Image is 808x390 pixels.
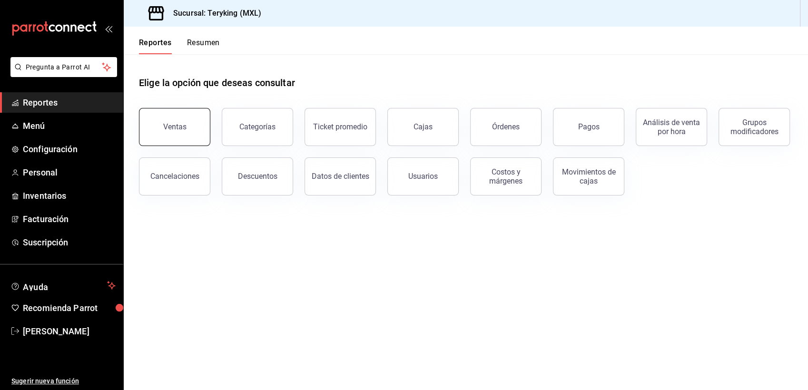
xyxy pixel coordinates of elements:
[239,122,276,131] div: Categorías
[470,157,542,195] button: Costos y márgenes
[305,108,376,146] button: Ticket promedio
[23,189,116,202] span: Inventarios
[222,108,293,146] button: Categorías
[26,62,102,72] span: Pregunta a Parrot AI
[163,122,187,131] div: Ventas
[719,108,790,146] button: Grupos modificadores
[166,8,261,19] h3: Sucursal: Teryking (MXL)
[150,172,199,181] div: Cancelaciones
[23,166,116,179] span: Personal
[23,302,116,314] span: Recomienda Parrot
[139,38,220,54] div: navigation tabs
[139,108,210,146] button: Ventas
[23,236,116,249] span: Suscripción
[636,108,707,146] button: Análisis de venta por hora
[105,25,112,32] button: open_drawer_menu
[222,157,293,195] button: Descuentos
[23,119,116,132] span: Menú
[139,38,172,54] button: Reportes
[492,122,520,131] div: Órdenes
[414,122,433,131] div: Cajas
[23,280,103,291] span: Ayuda
[187,38,220,54] button: Resumen
[139,157,210,195] button: Cancelaciones
[23,213,116,225] span: Facturación
[642,118,701,136] div: Análisis de venta por hora
[559,167,618,185] div: Movimientos de cajas
[238,172,277,181] div: Descuentos
[11,376,116,386] span: Sugerir nueva función
[553,108,624,146] button: Pagos
[578,122,600,131] div: Pagos
[10,57,117,77] button: Pregunta a Parrot AI
[312,172,369,181] div: Datos de clientes
[725,118,784,136] div: Grupos modificadores
[387,108,459,146] button: Cajas
[313,122,367,131] div: Ticket promedio
[305,157,376,195] button: Datos de clientes
[23,96,116,109] span: Reportes
[23,325,116,338] span: [PERSON_NAME]
[7,69,117,79] a: Pregunta a Parrot AI
[23,143,116,156] span: Configuración
[476,167,535,185] div: Costos y márgenes
[387,157,459,195] button: Usuarios
[470,108,542,146] button: Órdenes
[553,157,624,195] button: Movimientos de cajas
[408,172,438,181] div: Usuarios
[139,76,295,90] h1: Elige la opción que deseas consultar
